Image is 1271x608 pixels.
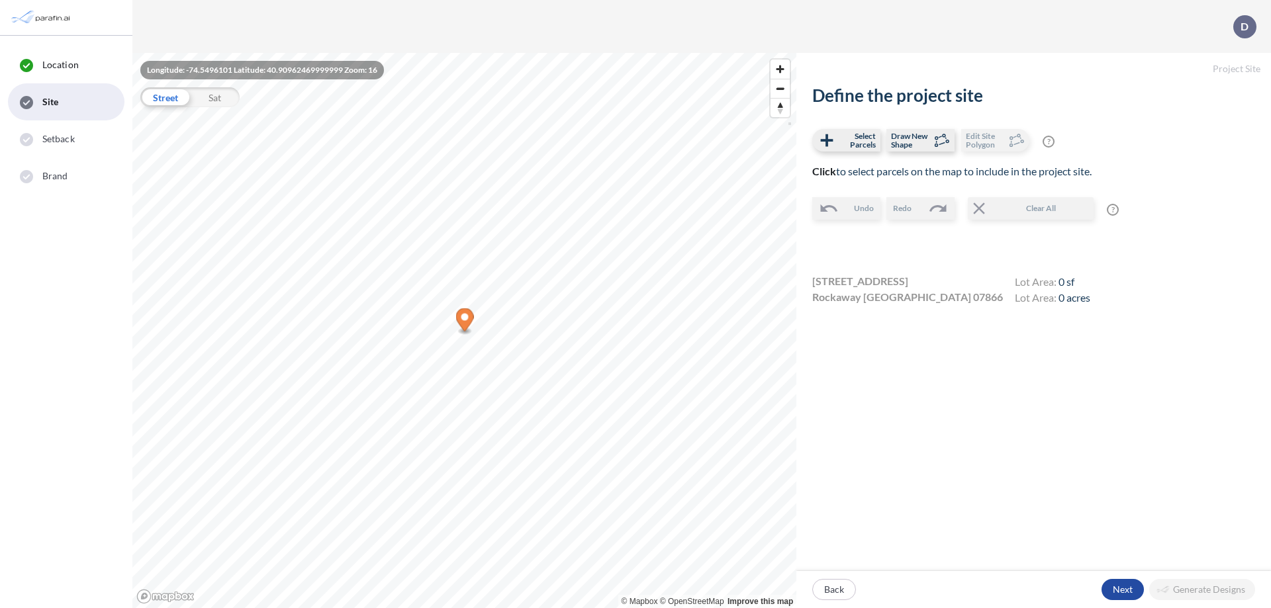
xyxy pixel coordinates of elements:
[891,132,930,149] span: Draw New Shape
[132,53,796,608] canvas: Map
[812,579,856,600] button: Back
[837,132,876,149] span: Select Parcels
[812,289,1003,305] span: Rockaway [GEOGRAPHIC_DATA] 07866
[140,61,384,79] div: Longitude: -74.5496101 Latitude: 40.90962469999999 Zoom: 16
[1043,136,1055,148] span: ?
[728,597,793,606] a: Improve this map
[10,5,74,30] img: Parafin
[812,197,880,220] button: Undo
[812,165,1092,177] span: to select parcels on the map to include in the project site.
[854,202,874,214] span: Undo
[42,132,75,146] span: Setback
[1241,21,1248,32] p: D
[42,95,58,109] span: Site
[1107,204,1119,216] span: ?
[622,597,658,606] a: Mapbox
[42,58,79,71] span: Location
[824,583,844,596] p: Back
[968,197,1094,220] button: Clear All
[1015,275,1090,291] h4: Lot Area:
[771,99,790,117] span: Reset bearing to north
[136,589,195,604] a: Mapbox homepage
[771,79,790,98] button: Zoom out
[1113,583,1133,596] p: Next
[893,202,912,214] span: Redo
[812,165,836,177] b: Click
[796,53,1271,85] h5: Project Site
[1102,579,1144,600] button: Next
[660,597,724,606] a: OpenStreetMap
[1059,291,1090,304] span: 0 acres
[140,87,190,107] div: Street
[1059,275,1074,288] span: 0 sf
[456,308,474,335] div: Map marker
[989,202,1092,214] span: Clear All
[190,87,240,107] div: Sat
[886,197,955,220] button: Redo
[771,98,790,117] button: Reset bearing to north
[1015,291,1090,307] h4: Lot Area:
[42,169,68,183] span: Brand
[812,273,908,289] span: [STREET_ADDRESS]
[812,85,1255,106] h2: Define the project site
[771,60,790,79] button: Zoom in
[966,132,1005,149] span: Edit Site Polygon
